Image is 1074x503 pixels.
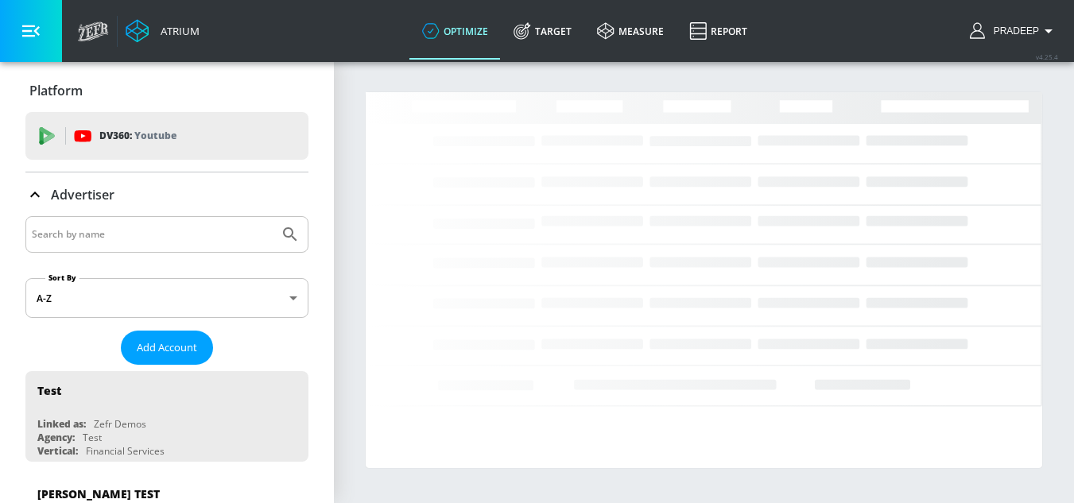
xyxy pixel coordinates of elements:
p: Youtube [134,127,176,144]
div: [PERSON_NAME] TEST [37,486,160,501]
p: Advertiser [51,186,114,203]
div: Zefr Demos [94,417,146,431]
label: Sort By [45,273,79,283]
span: login as: pradeep.achutha@zefr.com [987,25,1039,37]
div: Test [37,383,61,398]
div: TestLinked as:Zefr DemosAgency:TestVertical:Financial Services [25,371,308,462]
span: v 4.25.4 [1036,52,1058,61]
a: Atrium [126,19,200,43]
div: Advertiser [25,172,308,217]
p: Platform [29,82,83,99]
div: Vertical: [37,444,78,458]
span: Add Account [137,339,197,357]
div: Test [83,431,102,444]
p: DV360: [99,127,176,145]
a: Report [677,2,760,60]
div: Linked as: [37,417,86,431]
a: optimize [409,2,501,60]
div: Atrium [154,24,200,38]
button: Add Account [121,331,213,365]
div: Platform [25,68,308,113]
div: DV360: Youtube [25,112,308,160]
div: Financial Services [86,444,165,458]
a: Target [501,2,584,60]
div: Agency: [37,431,75,444]
input: Search by name [32,224,273,245]
button: Pradeep [970,21,1058,41]
div: A-Z [25,278,308,318]
a: measure [584,2,677,60]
